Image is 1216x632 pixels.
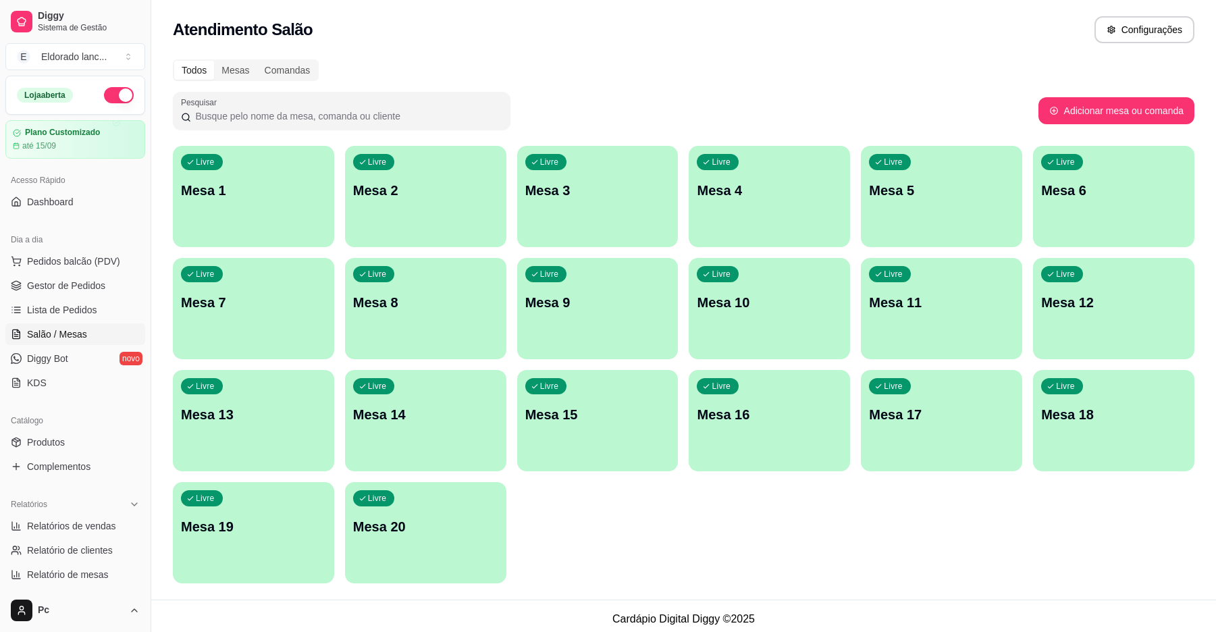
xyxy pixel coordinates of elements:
button: LivreMesa 6 [1033,146,1194,247]
p: Mesa 7 [181,293,326,312]
a: Complementos [5,456,145,477]
p: Livre [196,493,215,504]
span: Relatórios [11,499,47,510]
a: Produtos [5,431,145,453]
a: Relatório de mesas [5,564,145,585]
div: Comandas [257,61,318,80]
a: Lista de Pedidos [5,299,145,321]
button: Pedidos balcão (PDV) [5,251,145,272]
span: Gestor de Pedidos [27,279,105,292]
span: Relatórios de vendas [27,519,116,533]
button: LivreMesa 15 [517,370,679,471]
a: Relatório de clientes [5,539,145,561]
p: Mesa 18 [1041,405,1186,424]
p: Livre [540,157,559,167]
p: Livre [1056,269,1075,280]
div: Todos [174,61,214,80]
article: até 15/09 [22,140,56,151]
p: Mesa 17 [869,405,1014,424]
p: Livre [884,157,903,167]
div: Eldorado lanc ... [41,50,107,63]
button: Configurações [1094,16,1194,43]
button: LivreMesa 17 [861,370,1022,471]
button: Alterar Status [104,87,134,103]
span: Sistema de Gestão [38,22,140,33]
p: Mesa 10 [697,293,842,312]
p: Livre [884,269,903,280]
span: Diggy Bot [27,352,68,365]
div: Catálogo [5,410,145,431]
label: Pesquisar [181,97,221,108]
p: Mesa 4 [697,181,842,200]
button: LivreMesa 16 [689,370,850,471]
div: Mesas [214,61,257,80]
a: Relatórios de vendas [5,515,145,537]
p: Livre [1056,157,1075,167]
a: Plano Customizadoaté 15/09 [5,120,145,159]
button: LivreMesa 5 [861,146,1022,247]
p: Livre [540,381,559,392]
span: Diggy [38,10,140,22]
div: Acesso Rápido [5,169,145,191]
p: Livre [196,157,215,167]
a: DiggySistema de Gestão [5,5,145,38]
p: Livre [884,381,903,392]
button: LivreMesa 4 [689,146,850,247]
p: Mesa 3 [525,181,670,200]
span: Complementos [27,460,90,473]
span: Salão / Mesas [27,327,87,341]
button: Pc [5,594,145,627]
button: LivreMesa 14 [345,370,506,471]
p: Mesa 20 [353,517,498,536]
button: LivreMesa 12 [1033,258,1194,359]
p: Mesa 11 [869,293,1014,312]
span: Relatório de clientes [27,544,113,557]
p: Mesa 15 [525,405,670,424]
span: Dashboard [27,195,74,209]
p: Livre [540,269,559,280]
p: Livre [196,269,215,280]
p: Mesa 5 [869,181,1014,200]
button: LivreMesa 8 [345,258,506,359]
span: Produtos [27,436,65,449]
button: LivreMesa 9 [517,258,679,359]
button: LivreMesa 18 [1033,370,1194,471]
a: Relatório de fidelidadenovo [5,588,145,610]
div: Loja aberta [17,88,73,103]
p: Livre [712,157,731,167]
p: Livre [712,381,731,392]
button: Select a team [5,43,145,70]
p: Mesa 16 [697,405,842,424]
button: Adicionar mesa ou comanda [1038,97,1194,124]
a: Salão / Mesas [5,323,145,345]
p: Mesa 13 [181,405,326,424]
button: LivreMesa 1 [173,146,334,247]
a: Diggy Botnovo [5,348,145,369]
span: Pedidos balcão (PDV) [27,255,120,268]
input: Pesquisar [191,109,502,123]
button: LivreMesa 2 [345,146,506,247]
p: Livre [196,381,215,392]
a: Gestor de Pedidos [5,275,145,296]
span: E [17,50,30,63]
button: LivreMesa 7 [173,258,334,359]
p: Livre [368,381,387,392]
p: Livre [368,493,387,504]
button: LivreMesa 20 [345,482,506,583]
p: Mesa 2 [353,181,498,200]
p: Livre [1056,381,1075,392]
h2: Atendimento Salão [173,19,313,41]
p: Mesa 14 [353,405,498,424]
button: LivreMesa 19 [173,482,334,583]
span: KDS [27,376,47,390]
button: LivreMesa 3 [517,146,679,247]
p: Mesa 12 [1041,293,1186,312]
span: Lista de Pedidos [27,303,97,317]
p: Livre [712,269,731,280]
p: Mesa 6 [1041,181,1186,200]
div: Dia a dia [5,229,145,251]
article: Plano Customizado [25,128,100,138]
p: Livre [368,157,387,167]
span: Relatório de mesas [27,568,109,581]
p: Mesa 8 [353,293,498,312]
